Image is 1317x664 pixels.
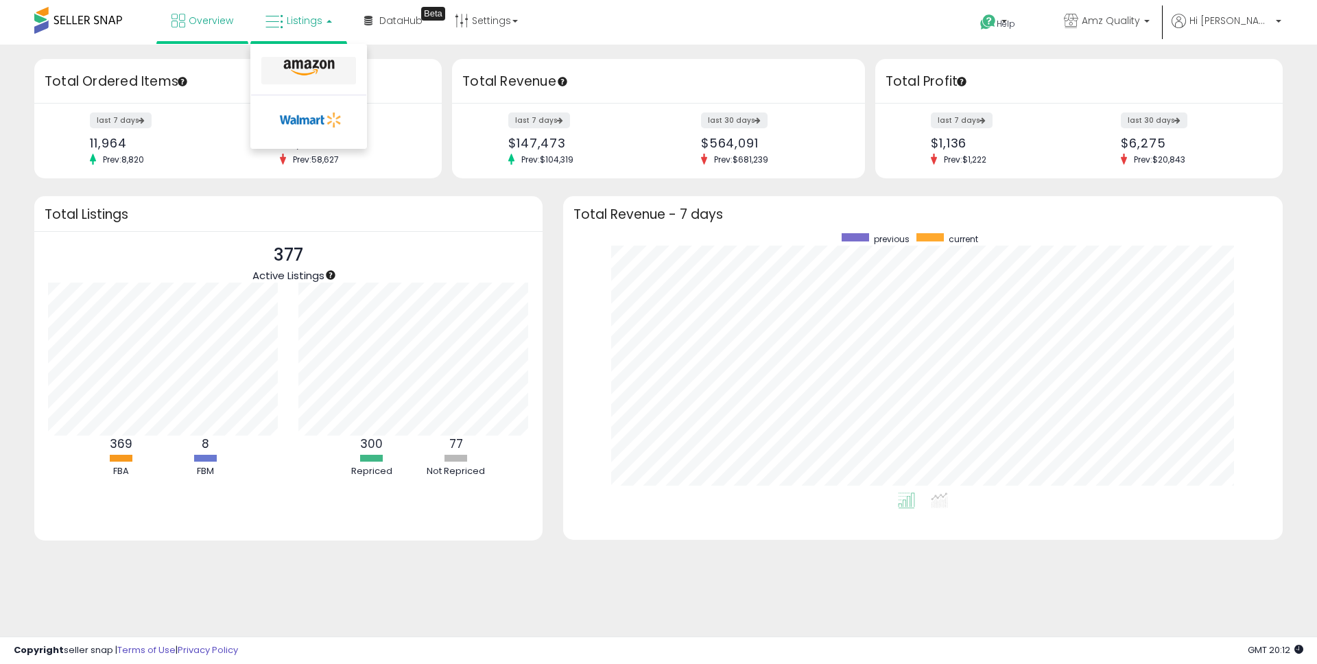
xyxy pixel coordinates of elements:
[415,465,497,478] div: Not Repriced
[573,209,1272,220] h3: Total Revenue - 7 days
[287,14,322,27] span: Listings
[874,233,910,245] span: previous
[1189,14,1272,27] span: Hi [PERSON_NAME]
[1082,14,1140,27] span: Amz Quality
[80,465,162,478] div: FBA
[969,3,1042,45] a: Help
[360,436,383,452] b: 300
[421,7,445,21] div: Tooltip anchor
[886,72,1272,91] h3: Total Profit
[280,136,418,150] div: 48,329
[331,465,413,478] div: Repriced
[508,112,570,128] label: last 7 days
[508,136,648,150] div: $147,473
[1127,154,1192,165] span: Prev: $20,843
[379,14,423,27] span: DataHub
[45,209,532,220] h3: Total Listings
[252,242,324,268] p: 377
[707,154,775,165] span: Prev: $681,239
[956,75,968,88] div: Tooltip anchor
[462,72,855,91] h3: Total Revenue
[164,465,246,478] div: FBM
[937,154,993,165] span: Prev: $1,222
[90,112,152,128] label: last 7 days
[514,154,580,165] span: Prev: $104,319
[556,75,569,88] div: Tooltip anchor
[701,136,841,150] div: $564,091
[997,18,1015,29] span: Help
[449,436,463,452] b: 77
[324,269,337,281] div: Tooltip anchor
[189,14,233,27] span: Overview
[90,136,228,150] div: 11,964
[931,136,1069,150] div: $1,136
[252,268,324,283] span: Active Listings
[176,75,189,88] div: Tooltip anchor
[1121,136,1259,150] div: $6,275
[45,72,431,91] h3: Total Ordered Items
[931,112,993,128] label: last 7 days
[286,154,346,165] span: Prev: 58,627
[701,112,768,128] label: last 30 days
[980,14,997,31] i: Get Help
[1172,14,1281,45] a: Hi [PERSON_NAME]
[96,154,151,165] span: Prev: 8,820
[949,233,978,245] span: current
[110,436,132,452] b: 369
[1121,112,1187,128] label: last 30 days
[202,436,209,452] b: 8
